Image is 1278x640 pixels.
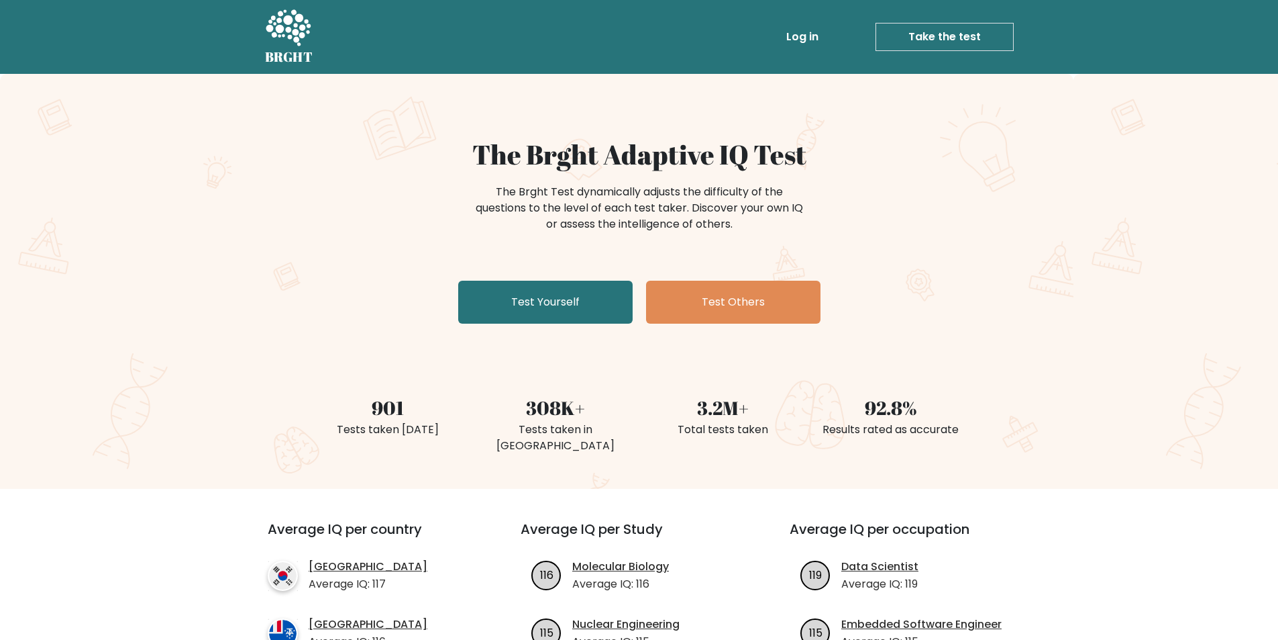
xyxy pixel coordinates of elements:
[572,559,669,575] a: Molecular Biology
[480,422,631,454] div: Tests taken in [GEOGRAPHIC_DATA]
[875,23,1014,51] a: Take the test
[268,521,472,553] h3: Average IQ per country
[268,561,298,591] img: country
[521,521,757,553] h3: Average IQ per Study
[572,576,669,592] p: Average IQ: 116
[790,521,1026,553] h3: Average IQ per occupation
[540,625,553,640] text: 115
[265,49,313,65] h5: BRGHT
[781,24,824,50] a: Log in
[815,422,967,438] div: Results rated as accurate
[312,138,967,171] h1: The Brght Adaptive IQ Test
[309,616,427,633] a: [GEOGRAPHIC_DATA]
[540,567,553,582] text: 116
[312,394,464,422] div: 901
[815,394,967,422] div: 92.8%
[647,422,799,438] div: Total tests taken
[265,5,313,68] a: BRGHT
[809,625,822,640] text: 115
[841,576,918,592] p: Average IQ: 119
[841,559,918,575] a: Data Scientist
[472,184,807,232] div: The Brght Test dynamically adjusts the difficulty of the questions to the level of each test take...
[841,616,1002,633] a: Embedded Software Engineer
[309,559,427,575] a: [GEOGRAPHIC_DATA]
[312,422,464,438] div: Tests taken [DATE]
[572,616,680,633] a: Nuclear Engineering
[480,394,631,422] div: 308K+
[809,567,822,582] text: 119
[309,576,427,592] p: Average IQ: 117
[646,281,820,324] a: Test Others
[647,394,799,422] div: 3.2M+
[458,281,633,324] a: Test Yourself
